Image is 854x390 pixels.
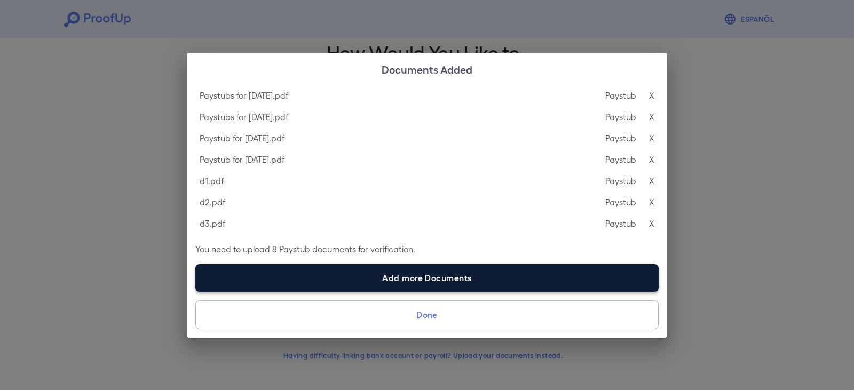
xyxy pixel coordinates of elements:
h2: Documents Added [187,53,667,85]
p: Paystub [605,110,636,123]
label: Add more Documents [195,264,659,292]
p: Paystubs for [DATE].pdf [200,89,288,102]
p: Paystub [605,132,636,145]
p: d2.pdf [200,196,225,209]
p: X [649,196,654,209]
p: X [649,89,654,102]
p: X [649,132,654,145]
p: Paystub for [DATE].pdf [200,153,284,166]
p: Paystub [605,174,636,187]
p: Paystub [605,217,636,230]
button: Done [195,300,659,329]
p: Paystubs for [DATE].pdf [200,110,288,123]
p: Paystub [605,89,636,102]
p: d1.pdf [200,174,224,187]
p: Paystub [605,196,636,209]
p: d3.pdf [200,217,225,230]
p: You need to upload 8 Paystub documents for verification. [195,243,659,256]
p: X [649,174,654,187]
p: Paystub for [DATE].pdf [200,132,284,145]
p: Paystub [605,153,636,166]
p: X [649,153,654,166]
p: X [649,217,654,230]
p: X [649,110,654,123]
